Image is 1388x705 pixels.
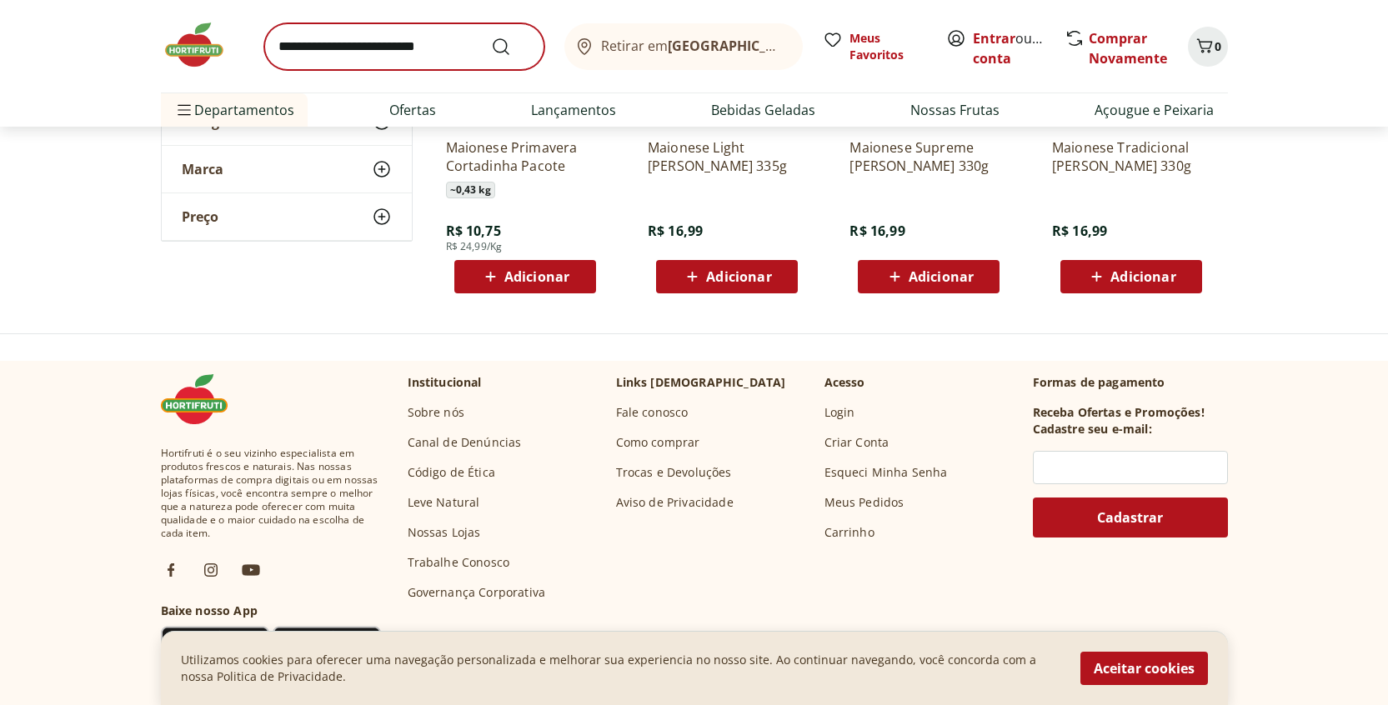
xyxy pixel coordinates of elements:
[616,464,732,481] a: Trocas e Devoluções
[446,182,495,198] span: ~ 0,43 kg
[408,464,495,481] a: Código de Ética
[446,222,501,240] span: R$ 10,75
[491,37,531,57] button: Submit Search
[162,146,412,192] button: Marca
[824,374,865,391] p: Acesso
[201,560,221,580] img: ig
[656,260,798,293] button: Adicionar
[504,270,569,283] span: Adicionar
[161,374,244,424] img: Hortifruti
[1052,138,1210,175] a: Maionese Tradicional [PERSON_NAME] 330g
[182,208,218,225] span: Preço
[389,100,436,120] a: Ofertas
[408,494,480,511] a: Leve Natural
[1188,27,1228,67] button: Carrinho
[706,270,771,283] span: Adicionar
[601,38,785,53] span: Retirar em
[1033,404,1205,421] h3: Receba Ofertas e Promoções!
[849,138,1008,175] a: Maionese Supreme [PERSON_NAME] 330g
[648,138,806,175] a: Maionese Light [PERSON_NAME] 335g
[648,222,703,240] span: R$ 16,99
[824,434,889,451] a: Criar Conta
[849,30,926,63] span: Meus Favoritos
[174,90,194,130] button: Menu
[161,560,181,580] img: fb
[1052,222,1107,240] span: R$ 16,99
[162,193,412,240] button: Preço
[161,20,244,70] img: Hortifruti
[408,404,464,421] a: Sobre nós
[909,270,974,283] span: Adicionar
[973,29,1015,47] a: Entrar
[408,524,481,541] a: Nossas Lojas
[564,23,803,70] button: Retirar em[GEOGRAPHIC_DATA]/[GEOGRAPHIC_DATA]
[273,626,381,659] img: App Store Icon
[446,138,604,175] a: Maionese Primavera Cortadinha Pacote
[616,404,689,421] a: Fale conosco
[824,494,904,511] a: Meus Pedidos
[454,260,596,293] button: Adicionar
[408,554,510,571] a: Trabalhe Conosco
[264,23,544,70] input: search
[616,434,700,451] a: Como comprar
[824,464,948,481] a: Esqueci Minha Senha
[668,37,949,55] b: [GEOGRAPHIC_DATA]/[GEOGRAPHIC_DATA]
[446,240,503,253] span: R$ 24,99/Kg
[973,29,1065,67] a: Criar conta
[241,560,261,580] img: ytb
[849,222,904,240] span: R$ 16,99
[858,260,1000,293] button: Adicionar
[1033,421,1152,437] h3: Cadastre seu e-mail:
[408,434,522,451] a: Canal de Denúncias
[174,90,294,130] span: Departamentos
[1033,497,1228,537] button: Cadastrar
[1110,270,1175,283] span: Adicionar
[408,584,546,601] a: Governança Corporativa
[1095,100,1214,120] a: Açougue e Peixaria
[973,28,1047,68] span: ou
[161,447,381,540] span: Hortifruti é o seu vizinho especialista em produtos frescos e naturais. Nas nossas plataformas de...
[408,374,482,391] p: Institucional
[1215,38,1221,54] span: 0
[616,494,734,511] a: Aviso de Privacidade
[161,602,381,619] h3: Baixe nosso App
[1033,374,1228,391] p: Formas de pagamento
[181,652,1060,685] p: Utilizamos cookies para oferecer uma navegação personalizada e melhorar sua experiencia no nosso ...
[910,100,1000,120] a: Nossas Frutas
[823,30,926,63] a: Meus Favoritos
[1080,652,1208,685] button: Aceitar cookies
[1060,260,1202,293] button: Adicionar
[616,374,786,391] p: Links [DEMOGRAPHIC_DATA]
[161,626,269,659] img: Google Play Icon
[824,404,855,421] a: Login
[1089,29,1167,67] a: Comprar Novamente
[1097,511,1163,524] span: Cadastrar
[531,100,616,120] a: Lançamentos
[182,161,223,177] span: Marca
[824,524,874,541] a: Carrinho
[711,100,815,120] a: Bebidas Geladas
